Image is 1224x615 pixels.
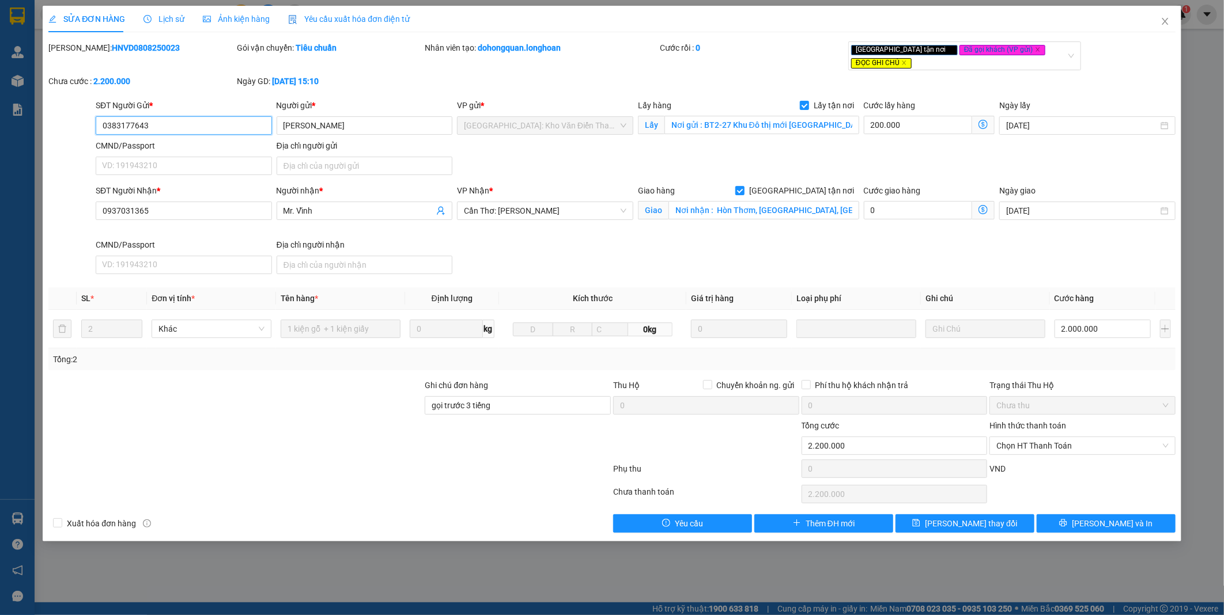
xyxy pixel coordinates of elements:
[425,41,658,54] div: Nhân viên tạo:
[296,43,337,52] b: Tiêu chuẩn
[464,202,626,219] span: Cần Thơ: Kho Ninh Kiều
[464,117,626,134] span: Hà Nội: Kho Văn Điển Thanh Trì
[793,519,801,528] span: plus
[660,41,847,54] div: Cước rồi :
[1037,514,1176,533] button: printer[PERSON_NAME] và In
[513,322,553,336] input: D
[1006,119,1158,132] input: Ngày lấy
[277,238,453,251] div: Địa chỉ người nhận
[277,157,453,175] input: Địa chỉ của người gửi
[792,287,921,310] th: Loại phụ phí
[959,45,1045,55] span: Đã gọi khách (VP gửi)
[668,201,859,219] input: Giao tận nơi
[628,322,673,336] span: 0kg
[277,139,453,152] div: Địa chỉ người gửi
[152,294,195,303] span: Đơn vị tính
[158,320,265,337] span: Khác
[483,320,494,338] span: kg
[947,47,953,52] span: close
[864,201,972,219] input: Cước giao hàng
[592,322,628,336] input: C
[1059,519,1067,528] span: printer
[612,462,800,483] div: Phụ thu
[662,519,670,528] span: exclamation-circle
[277,256,453,274] input: Địa chỉ của người nhận
[979,205,988,214] span: dollar-circle
[1072,517,1153,530] span: [PERSON_NAME] và In
[48,14,125,24] span: SỬA ĐƠN HÀNG
[457,99,633,112] div: VP gửi
[288,14,410,24] span: Yêu cầu xuất hóa đơn điện tử
[277,184,453,197] div: Người nhận
[925,320,1045,338] input: Ghi Chú
[553,322,593,336] input: R
[143,14,184,24] span: Lịch sử
[696,43,701,52] b: 0
[53,353,472,366] div: Tổng: 2
[851,45,958,55] span: [GEOGRAPHIC_DATA] tận nơi
[996,397,1169,414] span: Chưa thu
[691,320,787,338] input: 0
[638,186,675,195] span: Giao hàng
[143,519,151,527] span: info-circle
[864,186,921,195] label: Cước giao hàng
[432,294,473,303] span: Định lượng
[62,517,141,530] span: Xuất hóa đơn hàng
[96,238,272,251] div: CMND/Passport
[912,519,920,528] span: save
[96,184,272,197] div: SĐT Người Nhận
[237,41,423,54] div: Gói vận chuyển:
[277,99,453,112] div: Người gửi
[288,15,297,24] img: icon
[281,294,318,303] span: Tên hàng
[425,396,611,415] input: Ghi chú đơn hàng
[675,517,703,530] span: Yêu cầu
[664,116,859,134] input: Lấy tận nơi
[811,379,913,392] span: Phí thu hộ khách nhận trả
[638,116,664,134] span: Lấy
[896,514,1034,533] button: save[PERSON_NAME] thay đổi
[436,206,445,215] span: user-add
[638,201,668,219] span: Giao
[112,43,180,52] b: HNVD0808250023
[921,287,1050,310] th: Ghi chú
[712,379,799,392] span: Chuyển khoản ng. gửi
[143,15,152,23] span: clock-circle
[96,139,272,152] div: CMND/Passport
[999,186,1036,195] label: Ngày giao
[1160,320,1171,338] button: plus
[806,517,855,530] span: Thêm ĐH mới
[809,99,859,112] span: Lấy tận nơi
[457,186,489,195] span: VP Nhận
[925,517,1017,530] span: [PERSON_NAME] thay đổi
[996,437,1169,454] span: Chọn HT Thanh Toán
[81,294,90,303] span: SL
[478,43,561,52] b: dohongquan.longhoan
[999,101,1030,110] label: Ngày lấy
[1006,204,1158,217] input: Ngày giao
[612,485,800,506] div: Chưa thanh toán
[203,14,270,24] span: Ảnh kiện hàng
[48,75,235,88] div: Chưa cước :
[691,294,734,303] span: Giá trị hàng
[754,514,893,533] button: plusThêm ĐH mới
[48,15,56,23] span: edit
[1161,17,1170,26] span: close
[237,75,423,88] div: Ngày GD:
[979,120,988,129] span: dollar-circle
[864,116,972,134] input: Cước lấy hàng
[802,421,840,430] span: Tổng cước
[851,58,912,69] span: ĐỌC GHI CHÚ
[901,60,907,66] span: close
[638,101,671,110] span: Lấy hàng
[281,320,401,338] input: VD: Bàn, Ghế
[864,101,916,110] label: Cước lấy hàng
[1149,6,1181,38] button: Close
[425,381,488,390] label: Ghi chú đơn hàng
[745,184,859,197] span: [GEOGRAPHIC_DATA] tận nơi
[93,77,130,86] b: 2.200.000
[989,379,1176,392] div: Trạng thái Thu Hộ
[53,320,71,338] button: delete
[573,294,613,303] span: Kích thước
[272,77,319,86] b: [DATE] 15:10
